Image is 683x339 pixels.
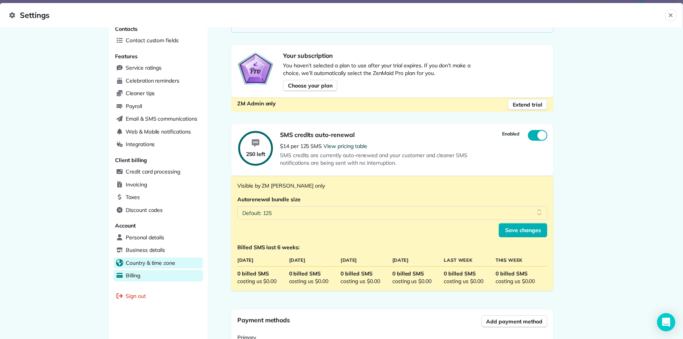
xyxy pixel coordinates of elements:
p: costing us $0.00 [237,277,289,285]
span: Sign out [126,292,146,300]
td: [DATE] [341,257,392,267]
span: Billing [126,272,140,279]
span: Email & SMS communications [126,115,197,123]
span: Business details [126,246,165,254]
a: Contact custom fields [114,35,203,46]
span: Integrations [126,140,155,148]
a: 0 billed SMS [289,270,321,277]
a: Taxes [114,192,203,203]
button: Choose your plan [283,80,337,91]
td: This week [496,257,547,267]
span: Cleaner tips [126,89,155,97]
a: 0 billed SMS [496,270,528,277]
a: Service ratings [114,62,203,74]
span: SMS credits auto-renewal [280,131,355,138]
button: Save changes [499,223,547,237]
span: Payment methods [237,316,290,324]
p: Visible by ZM [PERSON_NAME] only [237,182,547,189]
a: Sign out [114,291,203,302]
button: Extend trial [508,99,547,110]
span: Client billing [115,157,147,164]
p: Billed SMS last 6 weeks: [237,244,299,251]
a: View pricing table [323,143,367,150]
p: costing us $0.00 [444,277,496,285]
button: Add payment method [481,315,547,328]
a: 0 billed SMS [392,270,424,277]
span: Add payment method [486,318,542,325]
span: SMS credits are currently auto-renewed and your customer and cleaner SMS notifications are being ... [280,151,486,167]
span: Extend trial [513,101,542,108]
a: Integrations [114,139,203,150]
button: Close [665,9,677,21]
span: Payroll [126,102,142,110]
span: Country & time zone [126,259,175,267]
p: costing us $0.00 [289,277,341,285]
a: 0 billed SMS [237,270,269,277]
td: Last week [444,257,496,267]
span: ZM Admin only [237,100,276,107]
a: Personal details [114,232,203,244]
a: Discount codes [114,205,203,216]
td: [DATE] [289,257,341,267]
a: Invoicing [114,179,203,191]
p: costing us $0.00 [392,277,444,285]
a: Web & Mobile notifications [114,126,203,138]
a: 0 billed SMS [341,270,373,277]
a: 0 billed SMS [444,270,476,277]
span: Your subscription [283,52,333,59]
span: Personal details [126,234,164,241]
p: costing us $0.00 [341,277,392,285]
a: Email & SMS communications [114,113,203,125]
a: Country & time zone [114,258,203,269]
div: Open Intercom Messenger [657,313,675,331]
a: Credit card processing [114,166,203,178]
a: Payroll [114,101,203,112]
span: Save changes [505,226,541,234]
span: Account [115,222,136,229]
span: $14 per 125 SMS [280,143,323,150]
span: Contacts [115,25,138,32]
a: Celebration reminders [114,75,203,87]
span: Enabled [502,131,519,137]
span: Taxes [126,193,140,201]
span: Contact custom fields [126,37,179,44]
p: Autorenewal bundle size [237,196,547,203]
span: Invoicing [126,181,147,188]
span: Web & Mobile notifications [126,128,191,135]
p: You haven’t selected a plan to use after your trial expires. If you don’t make a choice, we’ll au... [283,62,473,77]
p: costing us $0.00 [496,277,547,285]
span: Service ratings [126,64,162,72]
a: Business details [114,245,203,256]
span: Features [115,53,138,60]
span: Credit card processing [126,168,180,175]
span: Celebration reminders [126,77,179,84]
a: Cleaner tips [114,88,203,99]
span: Discount codes [126,206,163,214]
span: Settings [9,9,665,21]
td: [DATE] [392,257,444,267]
img: ZenMaid Pro Plan Badge [237,51,274,86]
span: Choose your plan [288,82,332,89]
a: Billing [114,270,203,282]
td: [DATE] [237,257,289,267]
